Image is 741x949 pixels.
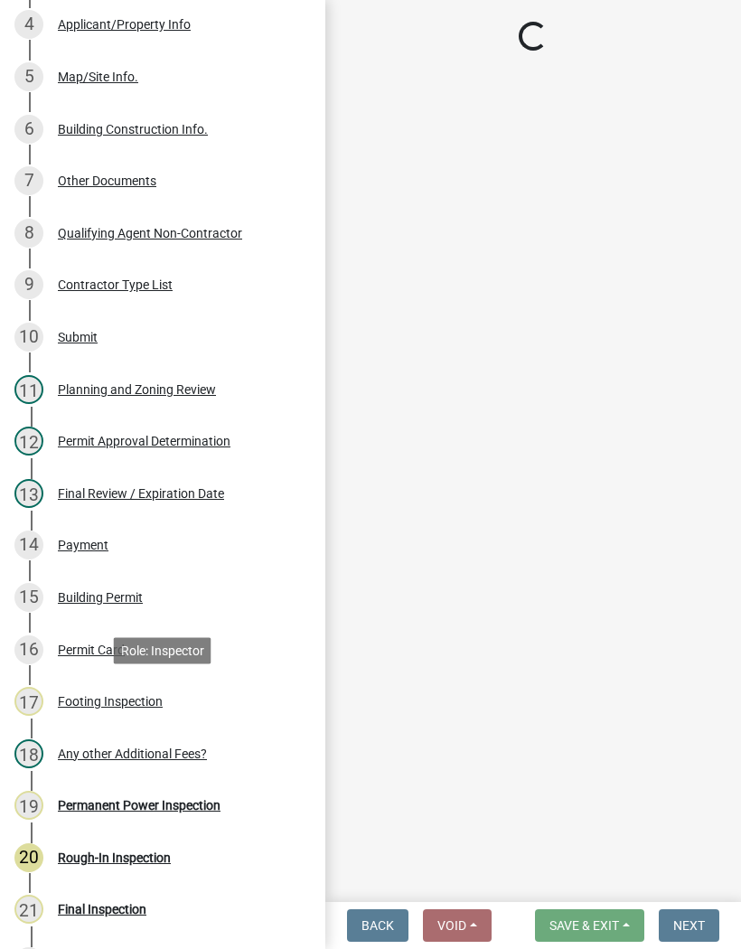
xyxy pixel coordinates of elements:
[58,174,156,187] div: Other Documents
[549,918,619,933] span: Save & Exit
[361,918,394,933] span: Back
[58,487,224,500] div: Final Review / Expiration Date
[14,375,43,404] div: 11
[58,331,98,343] div: Submit
[58,18,191,31] div: Applicant/Property Info
[423,909,492,942] button: Void
[14,791,43,820] div: 19
[14,583,43,612] div: 15
[14,62,43,91] div: 5
[14,427,43,456] div: 12
[58,695,163,708] div: Footing Inspection
[14,843,43,872] div: 20
[58,644,125,656] div: Permit Card
[673,918,705,933] span: Next
[14,10,43,39] div: 4
[14,479,43,508] div: 13
[58,539,108,551] div: Payment
[14,635,43,664] div: 16
[437,918,466,933] span: Void
[58,383,216,396] div: Planning and Zoning Review
[14,895,43,924] div: 21
[659,909,719,942] button: Next
[58,227,242,240] div: Qualifying Agent Non-Contractor
[14,270,43,299] div: 9
[58,278,173,291] div: Contractor Type List
[58,747,207,760] div: Any other Additional Fees?
[58,851,171,864] div: Rough-In Inspection
[58,799,220,812] div: Permanent Power Inspection
[58,123,208,136] div: Building Construction Info.
[58,903,146,916] div: Final Inspection
[347,909,408,942] button: Back
[58,70,138,83] div: Map/Site Info.
[14,323,43,352] div: 10
[114,637,211,663] div: Role: Inspector
[14,739,43,768] div: 18
[58,435,230,447] div: Permit Approval Determination
[14,219,43,248] div: 8
[14,166,43,195] div: 7
[14,687,43,716] div: 17
[14,115,43,144] div: 6
[58,591,143,604] div: Building Permit
[535,909,644,942] button: Save & Exit
[14,531,43,559] div: 14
